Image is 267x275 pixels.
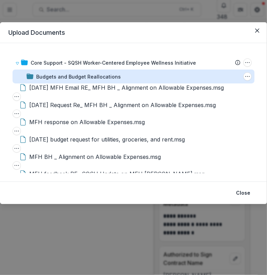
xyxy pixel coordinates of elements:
div: MFH response on Allowable Expenses.msgMFH response on Allowable Expenses.msg Options [13,118,254,135]
button: 8.29.25 budget request for utilities, groceries, and rent.msg Options [13,144,21,153]
div: MFH BH _ Alignment on Allowable Expenses.msgMFH BH _ Alignment on Allowable Expenses.msg Options [13,153,254,170]
div: Budgets and Budget Reallocations [36,73,121,80]
div: Budgets and Budget ReallocationsBudgets and Budget Reallocations Options [13,70,254,83]
div: MFH response on Allowable Expenses.msg [29,118,145,126]
div: [DATE] budget request for utilities, groceries, and rent.msg8.29.25 budget request for utilities,... [13,135,254,153]
div: [DATE] Request Re_ MFH BH _ Alignment on Allowable Expenses.msg [29,101,216,109]
button: Close [252,25,263,36]
button: 9.5.25 MFH Email RE_ MFH BH _ Alignment on Allowable Expenses.msg Options [13,92,21,101]
div: MFH feedback RE_ SQSH Update on MFH [PERSON_NAME].msgMFH feedback RE_ SQSH Update on MFH BH Grant... [13,170,254,187]
div: Budgets and Budget ReallocationsBudgets and Budget Reallocations Options[DATE] MFH Email RE_ MFH ... [13,70,254,256]
div: [DATE] Request Re_ MFH BH _ Alignment on Allowable Expenses.msg8.31.25 Request Re_ MFH BH _ Align... [13,101,254,118]
button: Budgets and Budget Reallocations Options [243,72,252,81]
div: MFH feedback RE_ SQSH Update on MFH [PERSON_NAME].msg [29,170,205,178]
button: Close [232,187,254,199]
button: MFH response on Allowable Expenses.msg Options [13,127,21,135]
div: [DATE] budget request for utilities, groceries, and rent.msg [29,135,185,144]
div: Core Support - SQSH Worker-Centered Employee Wellness InitiativeCore Support - SQSH Worker-Center... [13,56,254,70]
button: Core Support - SQSH Worker-Centered Employee Wellness Initiative Options [243,58,252,67]
button: 8.31.25 Request Re_ MFH BH _ Alignment on Allowable Expenses.msg Options [13,110,21,118]
div: [DATE] MFH Email RE_ MFH BH _ Alignment on Allowable Expenses.msg9.5.25 MFH Email RE_ MFH BH _ Al... [13,83,254,101]
div: MFH BH _ Alignment on Allowable Expenses.msg [29,153,161,161]
div: [DATE] MFH Email RE_ MFH BH _ Alignment on Allowable Expenses.msg [29,83,224,92]
div: Core Support - SQSH Worker-Centered Employee Wellness Initiative [31,59,196,66]
button: MFH BH _ Alignment on Allowable Expenses.msg Options [13,161,21,170]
